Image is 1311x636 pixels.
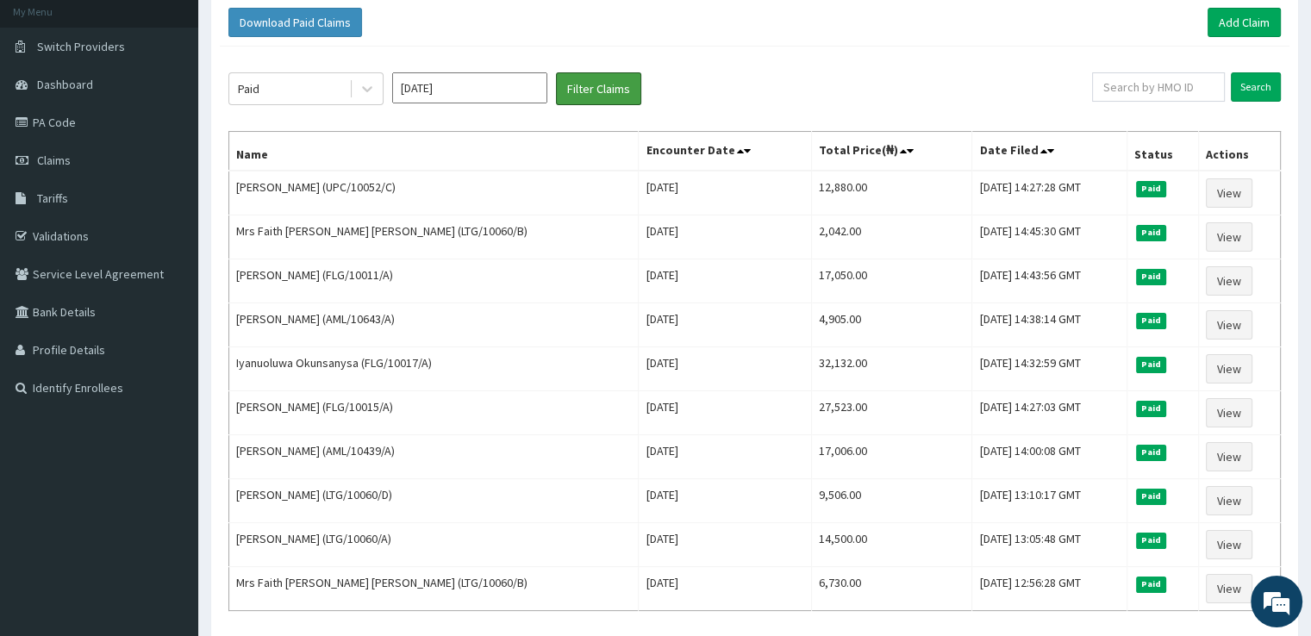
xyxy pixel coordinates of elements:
[1206,574,1252,603] a: View
[812,132,972,171] th: Total Price(₦)
[1127,132,1198,171] th: Status
[972,523,1127,567] td: [DATE] 13:05:48 GMT
[972,259,1127,303] td: [DATE] 14:43:56 GMT
[812,347,972,391] td: 32,132.00
[812,567,972,611] td: 6,730.00
[1198,132,1280,171] th: Actions
[229,132,639,171] th: Name
[1136,225,1167,240] span: Paid
[1208,8,1281,37] a: Add Claim
[639,391,812,435] td: [DATE]
[229,523,639,567] td: [PERSON_NAME] (LTG/10060/A)
[1136,313,1167,328] span: Paid
[392,72,547,103] input: Select Month and Year
[972,132,1127,171] th: Date Filed
[812,215,972,259] td: 2,042.00
[812,259,972,303] td: 17,050.00
[1136,401,1167,416] span: Paid
[812,391,972,435] td: 27,523.00
[1136,357,1167,372] span: Paid
[1206,222,1252,252] a: View
[229,171,639,215] td: [PERSON_NAME] (UPC/10052/C)
[9,440,328,500] textarea: Type your message and hit 'Enter'
[972,479,1127,523] td: [DATE] 13:10:17 GMT
[812,303,972,347] td: 4,905.00
[1136,269,1167,284] span: Paid
[972,435,1127,479] td: [DATE] 14:00:08 GMT
[812,171,972,215] td: 12,880.00
[37,39,125,54] span: Switch Providers
[639,347,812,391] td: [DATE]
[1206,442,1252,471] a: View
[228,8,362,37] button: Download Paid Claims
[639,259,812,303] td: [DATE]
[238,80,259,97] div: Paid
[639,523,812,567] td: [DATE]
[639,567,812,611] td: [DATE]
[37,190,68,206] span: Tariffs
[37,77,93,92] span: Dashboard
[1136,533,1167,548] span: Paid
[229,259,639,303] td: [PERSON_NAME] (FLG/10011/A)
[812,523,972,567] td: 14,500.00
[972,215,1127,259] td: [DATE] 14:45:30 GMT
[972,567,1127,611] td: [DATE] 12:56:28 GMT
[229,567,639,611] td: Mrs Faith [PERSON_NAME] [PERSON_NAME] (LTG/10060/B)
[972,171,1127,215] td: [DATE] 14:27:28 GMT
[1206,178,1252,208] a: View
[639,215,812,259] td: [DATE]
[229,303,639,347] td: [PERSON_NAME] (AML/10643/A)
[229,435,639,479] td: [PERSON_NAME] (AML/10439/A)
[1136,489,1167,504] span: Paid
[639,303,812,347] td: [DATE]
[1231,72,1281,102] input: Search
[639,132,812,171] th: Encounter Date
[1206,266,1252,296] a: View
[229,215,639,259] td: Mrs Faith [PERSON_NAME] [PERSON_NAME] (LTG/10060/B)
[639,479,812,523] td: [DATE]
[229,347,639,391] td: Iyanuoluwa Okunsanysa (FLG/10017/A)
[229,391,639,435] td: [PERSON_NAME] (FLG/10015/A)
[1136,577,1167,592] span: Paid
[1136,181,1167,196] span: Paid
[812,435,972,479] td: 17,006.00
[812,479,972,523] td: 9,506.00
[1206,486,1252,515] a: View
[1206,354,1252,383] a: View
[100,202,238,376] span: We're online!
[556,72,641,105] button: Filter Claims
[90,97,290,119] div: Chat with us now
[972,303,1127,347] td: [DATE] 14:38:14 GMT
[283,9,324,50] div: Minimize live chat window
[1206,310,1252,340] a: View
[972,391,1127,435] td: [DATE] 14:27:03 GMT
[639,435,812,479] td: [DATE]
[37,153,71,168] span: Claims
[1092,72,1225,102] input: Search by HMO ID
[972,347,1127,391] td: [DATE] 14:32:59 GMT
[32,86,70,129] img: d_794563401_company_1708531726252_794563401
[639,171,812,215] td: [DATE]
[1206,530,1252,559] a: View
[1206,398,1252,427] a: View
[229,479,639,523] td: [PERSON_NAME] (LTG/10060/D)
[1136,445,1167,460] span: Paid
